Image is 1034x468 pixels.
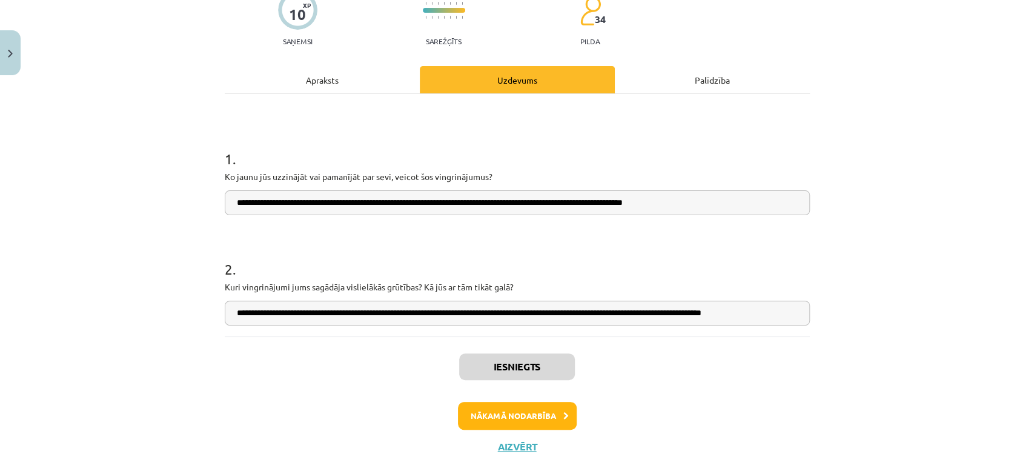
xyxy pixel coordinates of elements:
[431,2,432,5] img: icon-short-line-57e1e144782c952c97e751825c79c345078a6d821885a25fce030b3d8c18986b.svg
[462,16,463,19] img: icon-short-line-57e1e144782c952c97e751825c79c345078a6d821885a25fce030b3d8c18986b.svg
[449,16,451,19] img: icon-short-line-57e1e144782c952c97e751825c79c345078a6d821885a25fce030b3d8c18986b.svg
[437,2,439,5] img: icon-short-line-57e1e144782c952c97e751825c79c345078a6d821885a25fce030b3d8c18986b.svg
[449,2,451,5] img: icon-short-line-57e1e144782c952c97e751825c79c345078a6d821885a25fce030b3d8c18986b.svg
[225,129,810,167] h1: 1 .
[456,16,457,19] img: icon-short-line-57e1e144782c952c97e751825c79c345078a6d821885a25fce030b3d8c18986b.svg
[426,37,462,45] p: Sarežģīts
[225,239,810,277] h1: 2 .
[278,37,317,45] p: Saņemsi
[437,16,439,19] img: icon-short-line-57e1e144782c952c97e751825c79c345078a6d821885a25fce030b3d8c18986b.svg
[458,402,577,430] button: Nākamā nodarbība
[225,66,420,93] div: Apraksts
[431,16,432,19] img: icon-short-line-57e1e144782c952c97e751825c79c345078a6d821885a25fce030b3d8c18986b.svg
[425,2,426,5] img: icon-short-line-57e1e144782c952c97e751825c79c345078a6d821885a25fce030b3d8c18986b.svg
[225,170,810,183] p: Ko jaunu jūs uzzinājāt vai pamanījāt par sevi, veicot šos vingrinājumus?
[420,66,615,93] div: Uzdevums
[443,16,445,19] img: icon-short-line-57e1e144782c952c97e751825c79c345078a6d821885a25fce030b3d8c18986b.svg
[303,2,311,8] span: XP
[615,66,810,93] div: Palīdzība
[443,2,445,5] img: icon-short-line-57e1e144782c952c97e751825c79c345078a6d821885a25fce030b3d8c18986b.svg
[494,441,540,453] button: Aizvērt
[289,6,306,23] div: 10
[8,50,13,58] img: icon-close-lesson-0947bae3869378f0d4975bcd49f059093ad1ed9edebbc8119c70593378902aed.svg
[580,37,600,45] p: pilda
[456,2,457,5] img: icon-short-line-57e1e144782c952c97e751825c79c345078a6d821885a25fce030b3d8c18986b.svg
[462,2,463,5] img: icon-short-line-57e1e144782c952c97e751825c79c345078a6d821885a25fce030b3d8c18986b.svg
[225,281,810,293] p: Kuri vingrinājumi jums sagādāja vislielākās grūtības? Kā jūs ar tām tikāt galā?
[595,14,606,25] span: 34
[459,353,575,380] button: Iesniegts
[425,16,426,19] img: icon-short-line-57e1e144782c952c97e751825c79c345078a6d821885a25fce030b3d8c18986b.svg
